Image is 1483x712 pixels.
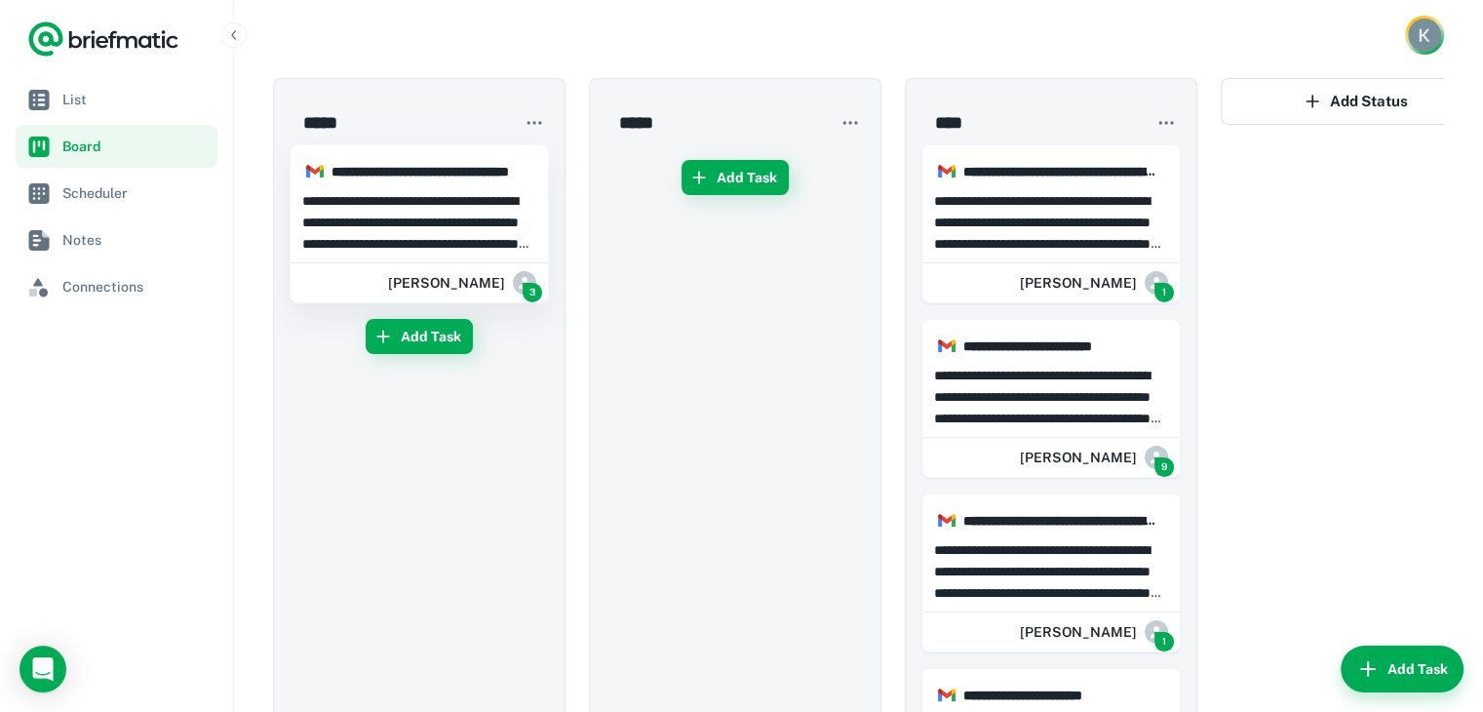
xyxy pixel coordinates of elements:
span: Scheduler [62,182,210,204]
span: 9 [1154,457,1174,477]
button: Add Task [682,160,789,195]
span: Board [62,136,210,157]
a: Connections [16,265,217,308]
a: Notes [16,218,217,261]
img: Karl Chaffey [1408,19,1441,52]
img: https://app.briefmatic.com/assets/integrations/gmail.png [938,163,956,180]
h6: [PERSON_NAME] [388,272,505,294]
button: Add Task [1341,646,1463,692]
button: Account button [1405,16,1444,55]
a: Scheduler [16,172,217,215]
a: Board [16,125,217,168]
span: Notes [62,229,210,251]
a: Logo [27,20,179,59]
h6: [PERSON_NAME] [1020,272,1137,294]
img: https://app.briefmatic.com/assets/integrations/gmail.png [938,512,956,530]
h6: [PERSON_NAME] [1020,447,1137,468]
div: Load Chat [20,646,66,692]
span: 1 [1154,632,1174,652]
span: List [62,89,210,110]
h6: [PERSON_NAME] [1020,621,1137,643]
span: 3 [523,283,542,302]
button: Add Task [366,319,473,354]
img: https://app.briefmatic.com/assets/integrations/gmail.png [938,687,956,704]
span: Connections [62,276,210,297]
div: Colleen Morgan [1020,263,1168,302]
div: Julia Hayman [1020,613,1168,652]
div: Julia Hayman [1020,438,1168,477]
img: https://app.briefmatic.com/assets/integrations/gmail.png [938,337,956,355]
div: Monica Natta [388,263,536,302]
a: List [16,78,217,121]
img: https://app.briefmatic.com/assets/integrations/gmail.png [306,163,324,180]
span: 1 [1154,283,1174,302]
